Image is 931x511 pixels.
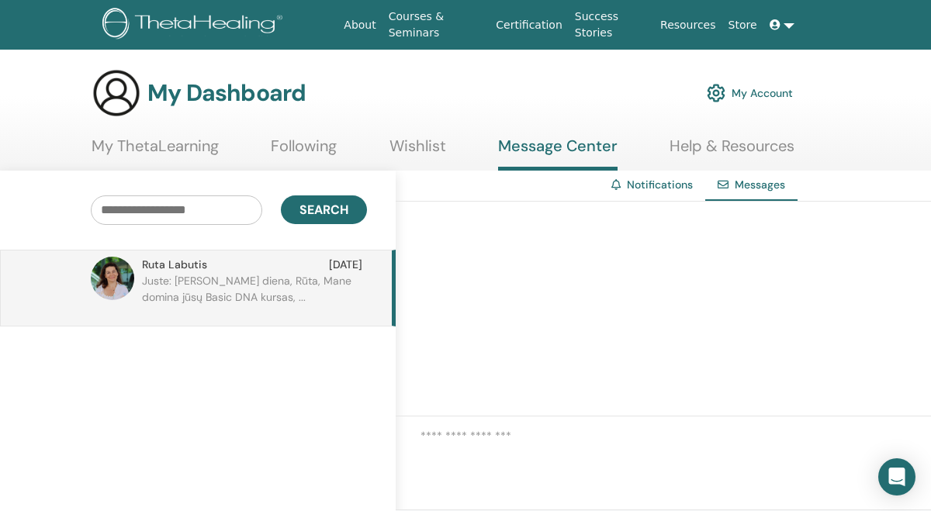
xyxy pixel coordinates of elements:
img: logo.png [102,8,288,43]
h3: My Dashboard [147,79,306,107]
a: Notifications [627,178,693,192]
span: [DATE] [329,257,362,273]
span: Ruta Labutis [142,257,207,273]
a: Message Center [498,136,618,171]
img: default.jpg [91,257,134,300]
a: Help & Resources [670,136,794,167]
span: Messages [735,178,785,192]
a: My Account [707,76,793,110]
a: Resources [654,11,722,40]
a: Certification [490,11,568,40]
a: Wishlist [389,136,446,167]
span: Search [299,202,348,218]
p: Juste: [PERSON_NAME] diena, Rūta, Mane domina jūsų Basic DNA kursas, ... [142,273,367,319]
div: Open Intercom Messenger [878,458,915,495]
a: Courses & Seminars [382,2,490,47]
button: Search [281,195,367,224]
a: Following [271,136,337,167]
a: About [337,11,382,40]
a: Store [722,11,763,40]
img: generic-user-icon.jpg [92,68,141,118]
a: My ThetaLearning [92,136,219,167]
img: cog.svg [707,80,725,106]
a: Success Stories [569,2,654,47]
